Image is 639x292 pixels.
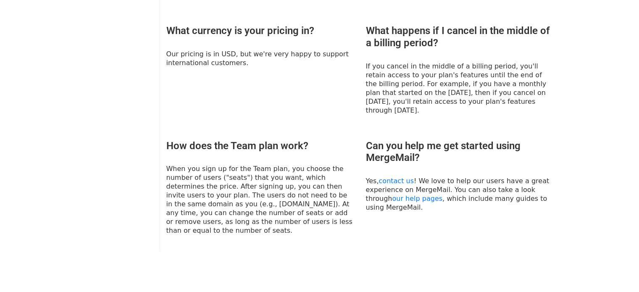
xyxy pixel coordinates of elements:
a: contact us [379,177,413,185]
p: Yes, ! We love to help our users have a great experience on MergeMail. You can also take a look t... [366,176,553,212]
h3: How does the Team plan work? [166,140,353,152]
p: If you cancel in the middle of a billing period, you'll retain access to your plan's features unt... [366,62,553,115]
h3: What currency is your pricing in? [166,25,353,37]
a: our help pages [392,195,442,203]
p: When you sign up for the Team plan, you choose the number of users ("seats") that you want, which... [166,164,353,235]
h3: Can you help me get started using MergeMail? [366,140,553,164]
h3: What happens if I cancel in the middle of a billing period? [366,25,553,49]
iframe: Chat Widget [597,252,639,292]
p: Our pricing is in USD, but we're very happy to support international customers. [166,50,353,67]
